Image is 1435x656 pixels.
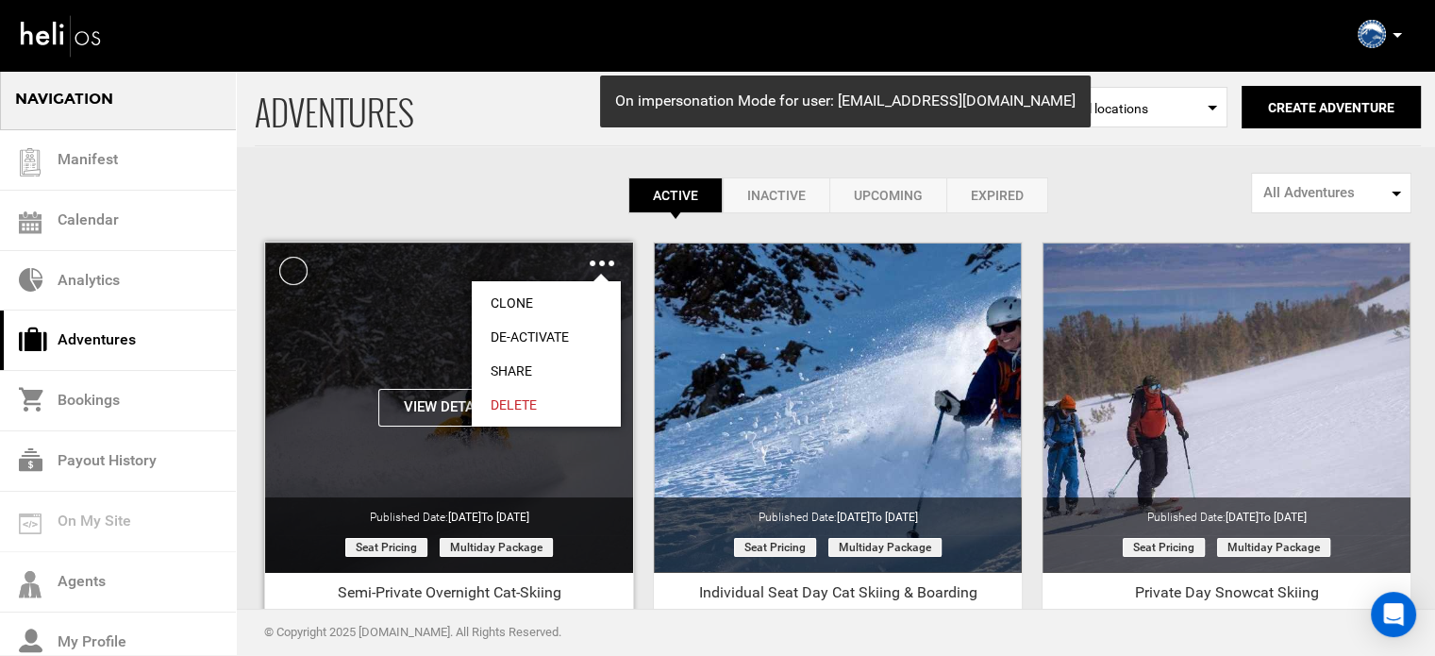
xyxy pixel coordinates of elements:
span: to [DATE] [481,511,529,524]
span: ADVENTURES [255,69,1067,145]
button: View Details [378,389,520,427]
div: Individual Seat Day Cat Skiing & Boarding [654,582,1022,611]
div: Semi-Private Overnight Cat-Skiing [265,582,633,611]
img: guest-list.svg [16,148,44,177]
a: Active [628,177,723,213]
span: Seat Pricing [345,538,427,557]
span: Multiday package [440,538,553,557]
button: Create Adventure [1242,86,1421,128]
button: All Adventures [1251,173,1411,213]
img: heli-logo [19,10,104,60]
img: images [590,261,614,266]
span: All Adventures [1263,183,1387,203]
a: De-Activate [472,320,621,354]
span: [DATE] [448,511,529,524]
div: Private Day Snowcat Skiing [1043,582,1410,611]
div: Open Intercom Messenger [1371,592,1416,637]
span: Seat Pricing [1123,538,1205,557]
a: Clone [472,286,621,320]
a: Delete [472,388,621,422]
span: to [DATE] [870,511,918,524]
a: Inactive [723,177,829,213]
img: agents-icon.svg [19,571,42,598]
span: to [DATE] [1259,511,1307,524]
span: Multiday package [1217,538,1330,557]
a: Upcoming [829,177,946,213]
img: calendar.svg [19,211,42,234]
div: On impersonation Mode for user: [EMAIL_ADDRESS][DOMAIN_NAME] [600,76,1091,127]
span: Seat Pricing [734,538,816,557]
span: [DATE] [837,511,918,524]
div: Published Date: [265,497,633,526]
span: Multiday package [828,538,942,557]
div: Published Date: [654,497,1022,526]
span: All locations [1077,99,1217,118]
span: [DATE] [1226,511,1307,524]
span: Select box activate [1067,87,1227,127]
a: Expired [946,177,1048,213]
div: Published Date: [1043,497,1410,526]
a: Share [472,354,621,388]
img: on_my_site.svg [19,513,42,534]
img: 81b8b1873b693b634ec30c298c789820.png [1358,20,1386,48]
